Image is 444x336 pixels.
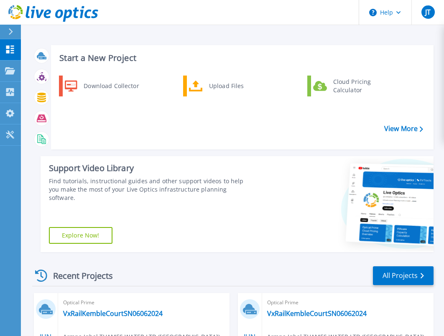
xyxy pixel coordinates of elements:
h3: Start a New Project [59,53,423,63]
div: Upload Files [205,78,267,94]
a: Upload Files [183,76,269,96]
div: Recent Projects [32,265,124,286]
a: VxRailKembleCourtSN06062024 [267,309,367,318]
div: Cloud Pricing Calculator [329,78,391,94]
a: All Projects [373,266,434,285]
div: Find tutorials, instructional guides and other support videos to help you make the most of your L... [49,177,252,202]
div: Download Collector [79,78,143,94]
span: Optical Prime [267,298,429,307]
span: JT [425,9,431,15]
a: Download Collector [59,76,145,96]
a: Explore Now! [49,227,112,244]
a: View More [384,125,423,133]
a: VxRailKembleCourtSN06062024 [63,309,163,318]
div: Support Video Library [49,163,252,174]
a: Cloud Pricing Calculator [307,76,393,96]
span: Optical Prime [63,298,225,307]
